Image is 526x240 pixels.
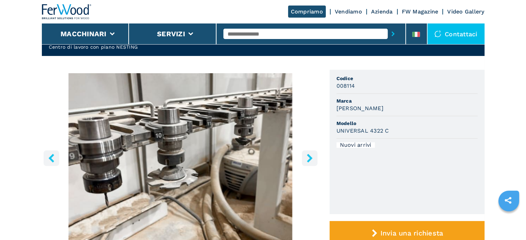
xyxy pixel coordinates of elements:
[335,8,362,15] a: Vendiamo
[336,75,478,82] span: Codice
[302,150,317,166] button: right-button
[447,8,484,15] a: Video Gallery
[44,150,59,166] button: left-button
[49,44,200,50] h2: Centro di lavoro con piano NESTING
[61,30,107,38] button: Macchinari
[499,192,517,209] a: sharethis
[434,30,441,37] img: Contattaci
[157,30,185,38] button: Servizi
[427,23,485,44] div: Contattaci
[336,120,478,127] span: Modello
[336,97,478,104] span: Marca
[371,8,393,15] a: Azienda
[288,6,326,18] a: Compriamo
[402,8,439,15] a: FW Magazine
[42,4,92,19] img: Ferwood
[497,209,521,235] iframe: Chat
[336,82,355,90] h3: 008114
[336,142,375,148] div: Nuovi arrivi
[336,127,389,135] h3: UNIVERSAL 4322 C
[380,229,443,237] span: Invia una richiesta
[388,26,398,42] button: submit-button
[336,104,384,112] h3: [PERSON_NAME]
